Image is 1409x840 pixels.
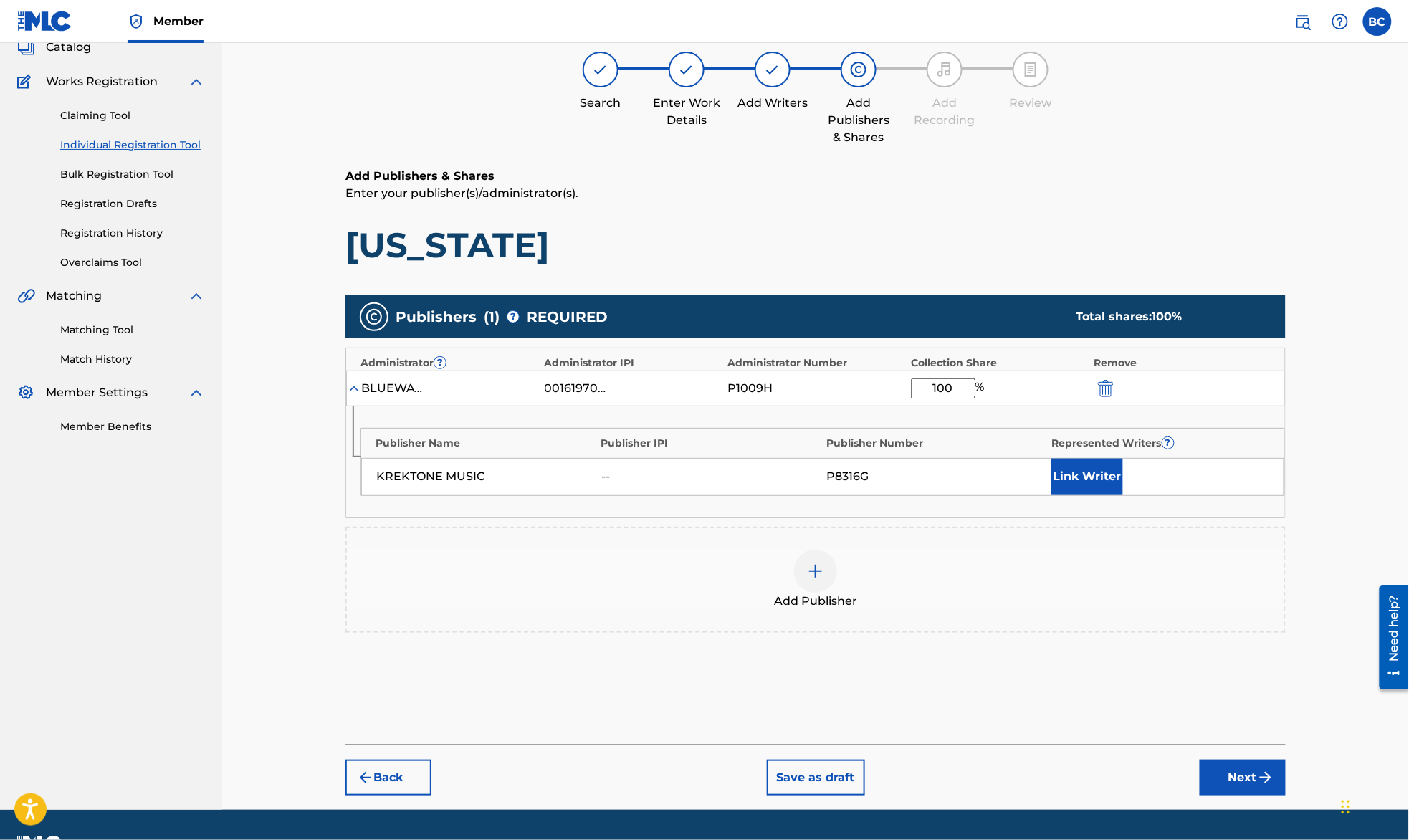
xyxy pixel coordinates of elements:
[366,308,383,325] img: publishers
[484,306,500,328] span: ( 1 )
[434,357,446,368] span: ?
[764,61,781,78] img: step indicator icon for Add Writers
[60,419,205,434] a: Member Benefits
[46,39,91,56] span: Catalog
[17,11,72,32] img: MLC Logo
[1363,7,1392,36] div: User Menu
[678,61,695,78] img: step indicator icon for Enter Work Details
[17,39,91,56] a: CatalogCatalog
[345,168,1286,185] h6: Add Publishers & Shares
[909,95,980,129] div: Add Recording
[188,73,205,90] img: expand
[17,39,34,56] img: Catalog
[1326,7,1355,36] div: Help
[651,95,722,129] div: Enter Work Details
[1289,7,1317,36] a: Public Search
[592,61,609,78] img: step indicator icon for Search
[1342,786,1350,829] div: Drag
[565,95,636,112] div: Search
[807,563,824,580] img: add
[507,311,519,323] span: ?
[823,95,894,146] div: Add Publishers & Shares
[345,224,1286,267] h1: [US_STATE]
[975,378,988,398] span: %
[1076,308,1257,325] div: Total shares:
[601,436,820,451] div: Publisher IPI
[527,306,608,328] span: REQUIRED
[1051,459,1123,495] button: Link Writer
[60,196,205,211] a: Registration Drafts
[826,468,1044,485] div: P8316G
[60,167,205,182] a: Bulk Registration Tool
[1294,13,1312,30] img: search
[46,287,102,305] span: Matching
[360,355,537,371] div: Administrator
[17,73,36,90] img: Works Registration
[128,13,145,30] img: Top Rightsholder
[1337,771,1409,840] iframe: Chat Widget
[544,355,720,371] div: Administrator IPI
[911,355,1087,371] div: Collection Share
[188,384,205,401] img: expand
[60,352,205,367] a: Match History
[1022,61,1039,78] img: step indicator icon for Review
[396,306,477,328] span: Publishers
[850,61,867,78] img: step indicator icon for Add Publishers & Shares
[1098,380,1114,397] img: 12a2ab48e56ec057fbd8.svg
[1052,436,1271,451] div: Represented Writers
[376,436,594,451] div: Publisher Name
[1257,769,1274,786] img: f7272a7cc735f4ea7f67.svg
[17,287,35,305] img: Matching
[774,593,857,610] span: Add Publisher
[601,468,819,485] div: --
[60,108,205,123] a: Claiming Tool
[995,95,1066,112] div: Review
[737,95,808,112] div: Add Writers
[347,381,361,396] img: expand-cell-toggle
[1200,760,1286,796] button: Next
[153,13,204,29] span: Member
[727,355,904,371] div: Administrator Number
[357,769,374,786] img: 7ee5dd4eb1f8a8e3ef2f.svg
[46,73,158,90] span: Works Registration
[1369,579,1409,695] iframe: Resource Center
[17,384,34,401] img: Member Settings
[46,384,148,401] span: Member Settings
[345,185,1286,202] p: Enter your publisher(s)/administrator(s).
[188,287,205,305] img: expand
[376,468,594,485] div: KREKTONE MUSIC
[767,760,865,796] button: Save as draft
[345,760,431,796] button: Back
[60,138,205,153] a: Individual Registration Tool
[1162,437,1174,449] span: ?
[60,255,205,270] a: Overclaims Tool
[60,323,205,338] a: Matching Tool
[1152,310,1182,323] span: 100 %
[1094,355,1271,371] div: Remove
[826,436,1045,451] div: Publisher Number
[1332,13,1349,30] img: help
[936,61,953,78] img: step indicator icon for Add Recording
[60,226,205,241] a: Registration History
